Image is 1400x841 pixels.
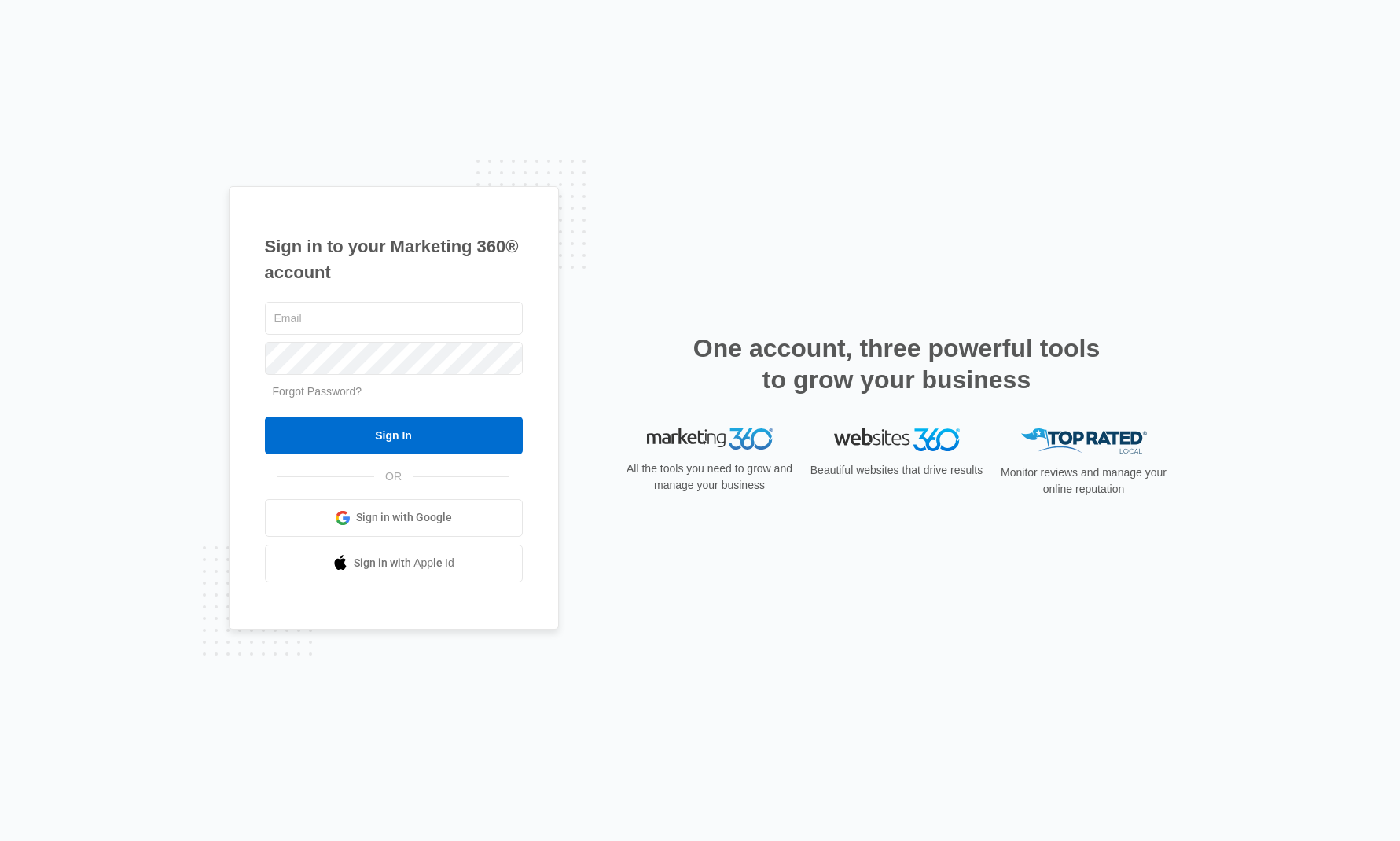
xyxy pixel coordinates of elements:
img: Websites 360 [834,428,960,451]
p: All the tools you need to grow and manage your business [622,461,798,494]
img: Marketing 360 [647,428,773,450]
p: Monitor reviews and manage your online reputation [996,465,1172,498]
span: Sign in with Apple Id [354,555,454,571]
a: Forgot Password? [273,385,362,398]
a: Sign in with Apple Id [265,545,523,582]
h1: Sign in to your Marketing 360® account [265,233,523,285]
input: Email [265,302,523,335]
span: Sign in with Google [356,509,452,526]
img: Top Rated Local [1021,428,1147,454]
p: Beautiful websites that drive results [809,462,985,479]
h2: One account, three powerful tools to grow your business [689,332,1105,395]
a: Sign in with Google [265,499,523,537]
input: Sign In [265,417,523,454]
span: OR [374,468,413,485]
